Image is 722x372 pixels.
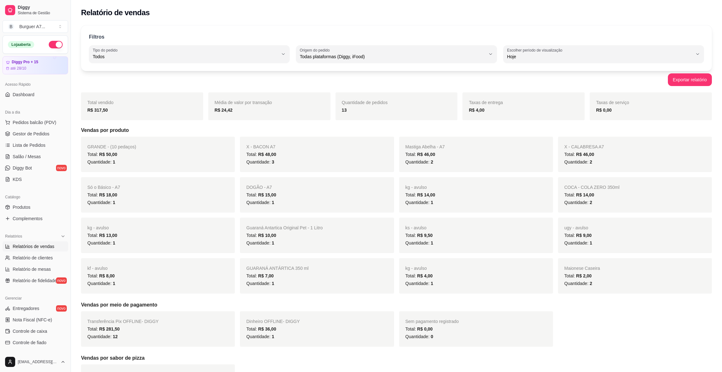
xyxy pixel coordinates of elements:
[3,276,68,286] a: Relatório de fidelidadenovo
[564,233,592,238] span: Total:
[564,266,600,271] span: Maionese Caseira
[564,159,592,164] span: Quantidade:
[87,273,115,278] span: Total:
[431,159,433,164] span: 2
[113,159,115,164] span: 1
[246,240,274,245] span: Quantidade:
[596,100,629,105] span: Taxas de serviço
[503,45,704,63] button: Escolher período de visualizaçãoHoje
[81,354,712,362] h5: Vendas por sabor de pizza
[668,73,712,86] button: Exportar relatório
[99,273,115,278] span: R$ 8,00
[564,240,592,245] span: Quantidade:
[405,326,433,332] span: Total:
[87,334,118,339] span: Quantidade:
[590,281,592,286] span: 2
[13,351,28,357] span: Cupons
[3,140,68,150] a: Lista de Pedidos
[272,200,274,205] span: 1
[99,326,120,332] span: R$ 281,50
[13,255,53,261] span: Relatório de clientes
[246,159,274,164] span: Quantidade:
[13,215,42,222] span: Complementos
[300,47,332,53] label: Origem do pedido
[431,240,433,245] span: 1
[3,264,68,274] a: Relatório de mesas
[246,273,273,278] span: Total:
[13,176,22,183] span: KDS
[13,305,39,312] span: Entregadores
[13,328,47,334] span: Controle de caixa
[87,266,108,271] span: kf - avulso
[18,10,66,15] span: Sistema de Gestão
[81,301,712,309] h5: Vendas por meio de pagamento
[246,266,309,271] span: GUARANÁ ANTÁRTICA 350 ml
[258,152,276,157] span: R$ 48,00
[13,131,49,137] span: Gestor de Pedidos
[13,277,57,284] span: Relatório de fidelidade
[93,47,120,53] label: Tipo do pedido
[272,159,274,164] span: 3
[507,53,693,60] span: Hoje
[564,185,619,190] span: COCA - COLA ZERO 350ml
[87,192,117,197] span: Total:
[564,192,594,197] span: Total:
[246,233,276,238] span: Total:
[3,174,68,184] a: KDS
[87,185,120,190] span: Só o Básico - A7
[19,23,45,30] div: Burguer A7 ...
[469,100,503,105] span: Taxas de entrega
[3,117,68,127] button: Pedidos balcão (PDV)
[18,359,58,364] span: [EMAIL_ADDRESS][DOMAIN_NAME]
[89,33,104,41] p: Filtros
[3,315,68,325] a: Nota Fiscal (NFC-e)
[564,281,592,286] span: Quantidade:
[81,127,712,134] h5: Vendas por produto
[564,152,594,157] span: Total:
[507,47,564,53] label: Escolher período de visualização
[431,281,433,286] span: 1
[89,45,290,63] button: Tipo do pedidoTodos
[3,241,68,251] a: Relatórios de vendas
[405,152,435,157] span: Total:
[405,144,445,149] span: Mastiga Abelha - A7
[431,200,433,205] span: 1
[8,23,14,30] span: B
[246,144,275,149] span: X - BACON A7
[12,60,38,65] article: Diggy Pro + 15
[590,159,592,164] span: 2
[87,281,115,286] span: Quantidade:
[3,338,68,348] a: Controle de fiado
[87,152,117,157] span: Total:
[99,233,117,238] span: R$ 13,00
[342,108,347,113] strong: 13
[417,233,433,238] span: R$ 9,50
[246,281,274,286] span: Quantidade:
[576,233,592,238] span: R$ 9,00
[3,90,68,100] a: Dashboard
[10,66,26,71] article: até 28/10
[405,266,427,271] span: kg - avulso
[405,200,433,205] span: Quantidade:
[87,233,117,238] span: Total:
[3,303,68,313] a: Entregadoresnovo
[405,185,427,190] span: kg - avulso
[8,41,34,48] div: Loja aberta
[3,202,68,212] a: Produtos
[258,273,274,278] span: R$ 7,00
[13,142,46,148] span: Lista de Pedidos
[417,326,433,332] span: R$ 0,00
[564,144,604,149] span: X - CALABRESA A7
[93,53,278,60] span: Todos
[300,53,485,60] span: Todas plataformas (Diggy, iFood)
[431,334,433,339] span: 0
[215,108,233,113] strong: R$ 24,42
[87,144,136,149] span: GRANDE - (10 pedaços)
[564,200,592,205] span: Quantidade:
[5,234,22,239] span: Relatórios
[87,159,115,164] span: Quantidade:
[13,91,35,98] span: Dashboard
[3,293,68,303] div: Gerenciar
[13,317,52,323] span: Nota Fiscal (NFC-e)
[469,108,484,113] strong: R$ 4,00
